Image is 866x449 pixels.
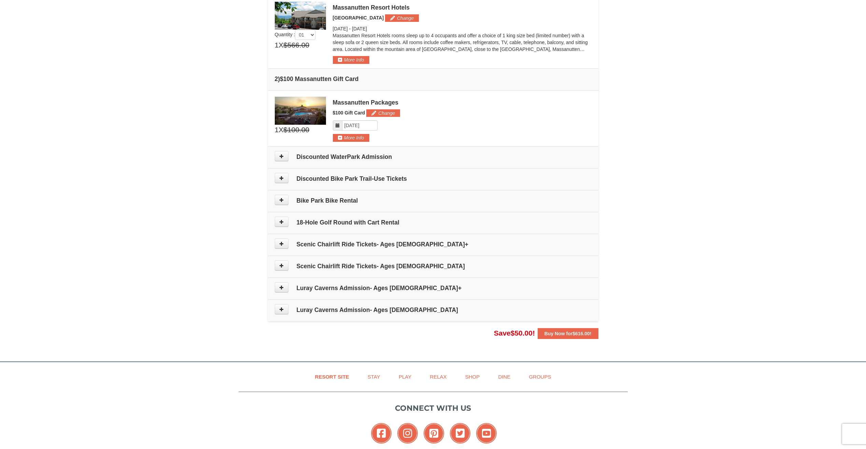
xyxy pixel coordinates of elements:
span: X [279,125,283,135]
span: $50.00 [511,329,533,337]
img: 19219026-1-e3b4ac8e.jpg [275,2,326,30]
button: More Info [333,134,369,141]
span: [DATE] [352,26,367,31]
h4: 18-Hole Golf Round with Cart Rental [275,219,592,226]
h4: Scenic Chairlift Ride Tickets- Ages [DEMOGRAPHIC_DATA]+ [275,241,592,248]
a: Resort Site [307,369,358,384]
img: 6619879-1.jpg [275,97,326,125]
p: Massanutten Resort Hotels rooms sleep up to 4 occupants and offer a choice of 1 king size bed (li... [333,32,592,53]
span: - [349,26,351,31]
span: $616.00 [572,331,590,336]
a: Relax [421,369,455,384]
button: Change [385,14,419,22]
span: [DATE] [333,26,348,31]
a: Stay [359,369,389,384]
span: $566.00 [283,40,309,50]
a: Play [390,369,420,384]
h4: Bike Park Bike Rental [275,197,592,204]
button: More Info [333,56,369,64]
span: 1 [275,125,279,135]
div: Massanutten Resort Hotels [333,4,592,11]
h4: Scenic Chairlift Ride Tickets- Ages [DEMOGRAPHIC_DATA] [275,263,592,270]
div: Massanutten Packages [333,99,592,106]
span: [GEOGRAPHIC_DATA] [333,15,384,21]
span: Quantity : [275,32,316,37]
h4: Discounted WaterPark Admission [275,153,592,160]
button: Buy Now for$616.00! [538,328,598,339]
h4: 2 $100 Massanutten Gift Card [275,76,592,82]
span: $100.00 [283,125,309,135]
span: $100 Gift Card [333,110,365,115]
span: 1 [275,40,279,50]
span: Save ! [494,329,535,337]
h4: Luray Caverns Admission- Ages [DEMOGRAPHIC_DATA]+ [275,285,592,291]
a: Shop [457,369,488,384]
a: Dine [489,369,519,384]
p: Connect with us [239,403,628,414]
a: Groups [520,369,559,384]
h4: Discounted Bike Park Trail-Use Tickets [275,175,592,182]
span: ) [278,76,280,82]
button: Change [366,109,400,117]
strong: Buy Now for ! [544,331,592,336]
span: X [279,40,283,50]
h4: Luray Caverns Admission- Ages [DEMOGRAPHIC_DATA] [275,307,592,313]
